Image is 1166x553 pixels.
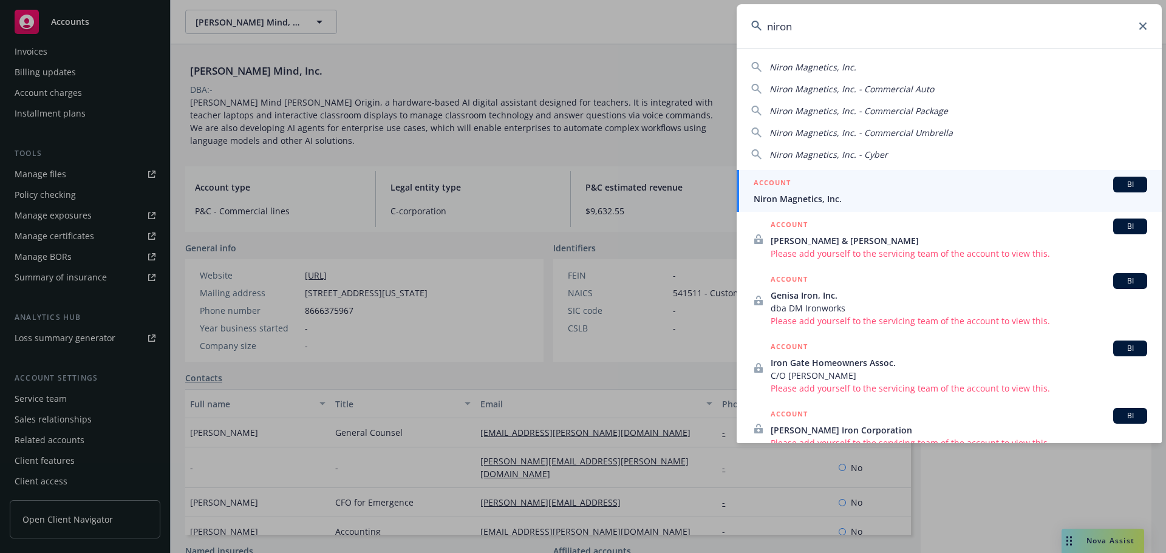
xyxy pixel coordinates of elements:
[771,356,1147,369] span: Iron Gate Homeowners Assoc.
[771,436,1147,449] span: Please add yourself to the servicing team of the account to view this.
[771,302,1147,314] span: dba DM Ironworks
[769,83,934,95] span: Niron Magnetics, Inc. - Commercial Auto
[737,334,1162,401] a: ACCOUNTBIIron Gate Homeowners Assoc.C/O [PERSON_NAME]Please add yourself to the servicing team of...
[737,212,1162,266] a: ACCOUNTBI[PERSON_NAME] & [PERSON_NAME]Please add yourself to the servicing team of the account to...
[771,234,1147,247] span: [PERSON_NAME] & [PERSON_NAME]
[1118,276,1142,287] span: BI
[771,289,1147,302] span: Genisa Iron, Inc.
[769,127,953,138] span: Niron Magnetics, Inc. - Commercial Umbrella
[737,266,1162,334] a: ACCOUNTBIGenisa Iron, Inc.dba DM IronworksPlease add yourself to the servicing team of the accoun...
[737,401,1162,456] a: ACCOUNTBI[PERSON_NAME] Iron CorporationPlease add yourself to the servicing team of the account t...
[737,4,1162,48] input: Search...
[754,192,1147,205] span: Niron Magnetics, Inc.
[771,408,808,422] h5: ACCOUNT
[771,273,808,288] h5: ACCOUNT
[769,149,888,160] span: Niron Magnetics, Inc. - Cyber
[1118,221,1142,232] span: BI
[769,105,948,117] span: Niron Magnetics, Inc. - Commercial Package
[1118,179,1142,190] span: BI
[771,219,808,233] h5: ACCOUNT
[1118,343,1142,354] span: BI
[771,314,1147,327] span: Please add yourself to the servicing team of the account to view this.
[771,247,1147,260] span: Please add yourself to the servicing team of the account to view this.
[1118,410,1142,421] span: BI
[771,341,808,355] h5: ACCOUNT
[769,61,856,73] span: Niron Magnetics, Inc.
[737,170,1162,212] a: ACCOUNTBINiron Magnetics, Inc.
[771,382,1147,395] span: Please add yourself to the servicing team of the account to view this.
[771,369,1147,382] span: C/O [PERSON_NAME]
[771,424,1147,436] span: [PERSON_NAME] Iron Corporation
[754,177,791,191] h5: ACCOUNT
